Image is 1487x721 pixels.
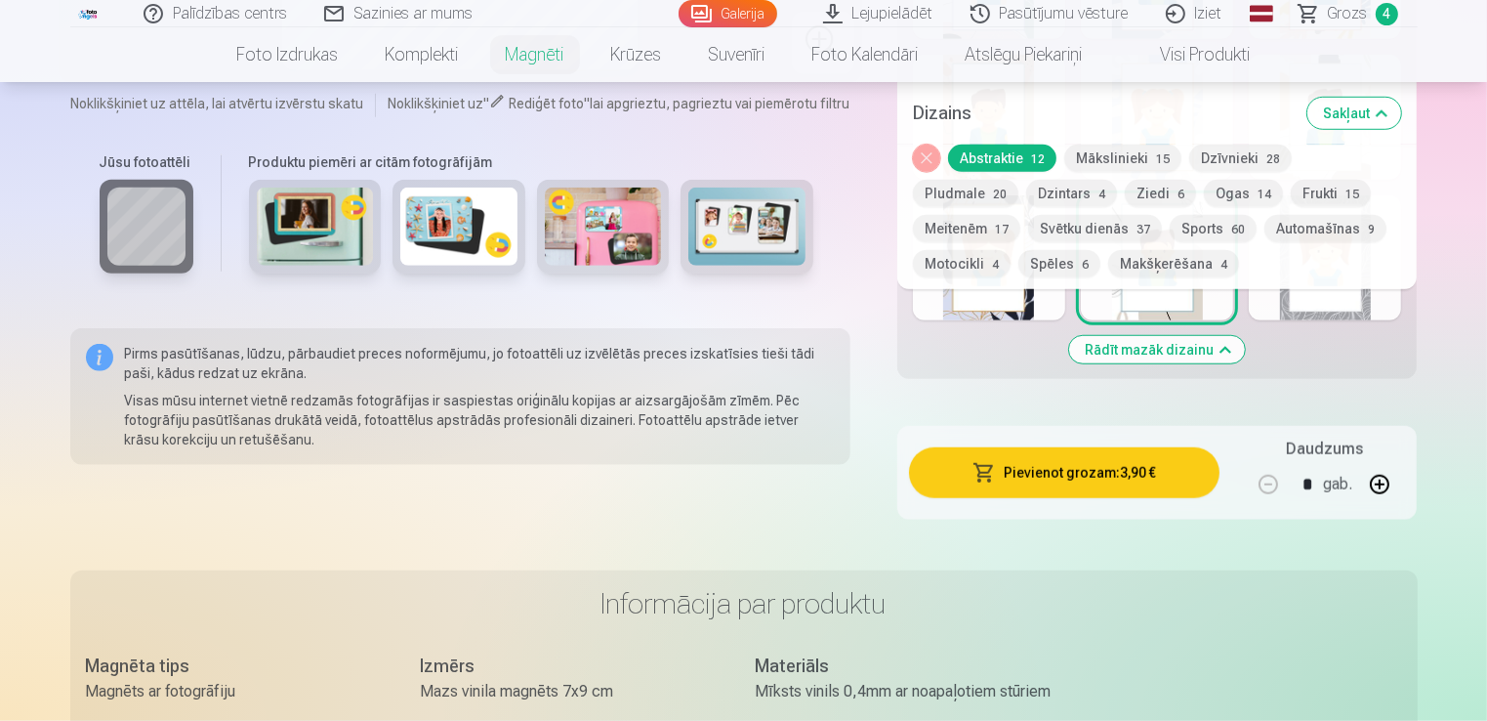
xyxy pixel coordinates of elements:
button: Sakļaut [1307,98,1401,129]
button: Svētku dienās37 [1028,215,1162,242]
div: Materiāls [756,653,1052,680]
span: Grozs [1328,2,1368,25]
span: 6 [1082,258,1089,272]
span: Noklikšķiniet uz attēla, lai atvērtu izvērstu skatu [70,94,363,113]
button: Abstraktie12 [948,145,1056,172]
a: Magnēti [482,27,588,82]
button: Pludmale20 [913,180,1018,207]
h5: Daudzums [1286,438,1363,461]
span: 20 [993,188,1007,201]
a: Foto izdrukas [214,27,362,82]
a: Atslēgu piekariņi [942,27,1106,82]
button: Dzīvnieki28 [1189,145,1292,172]
span: 17 [995,223,1009,236]
button: Rādīt mazāk dizainu [1069,336,1245,363]
p: Visas mūsu internet vietnē redzamās fotogrāfijas ir saspiestas oriģinālu kopijas ar aizsargājošām... [125,391,835,449]
button: Sports60 [1170,215,1257,242]
button: Frukti15 [1291,180,1371,207]
span: 15 [1345,188,1359,201]
div: Izmērs [421,653,717,680]
div: Mīksts vinils 0,4mm ar noapaļotiem stūriem [756,680,1052,703]
a: Krūzes [588,27,685,82]
span: 12 [1031,152,1045,166]
button: Motocikli4 [913,250,1011,277]
span: 4 [1376,3,1398,25]
button: Automašīnas9 [1264,215,1386,242]
h3: Informācija par produktu [86,586,1402,621]
h6: Jūsu fotoattēli [100,152,193,172]
span: " [584,96,590,111]
a: Visi produkti [1106,27,1274,82]
span: Rediģēt foto [509,96,584,111]
div: Mazs vinila magnēts 7x9 cm [421,680,717,703]
h5: Dizains [913,100,1293,127]
h6: Produktu piemēri ar citām fotogrāfijām [241,152,821,172]
span: 37 [1136,223,1150,236]
span: 6 [1177,188,1184,201]
a: Foto kalendāri [789,27,942,82]
button: Spēles6 [1018,250,1100,277]
button: Pievienot grozam:3,90 € [909,447,1220,498]
button: Meitenēm17 [913,215,1020,242]
span: 4 [1098,188,1105,201]
a: Suvenīri [685,27,789,82]
span: 4 [1220,258,1227,272]
button: Mākslinieki15 [1064,145,1181,172]
button: Dzintars4 [1026,180,1117,207]
span: 4 [992,258,999,272]
div: gab. [1323,461,1352,508]
span: 15 [1156,152,1170,166]
a: Komplekti [362,27,482,82]
span: 60 [1231,223,1245,236]
span: 9 [1368,223,1375,236]
button: Ziedi6 [1125,180,1196,207]
span: " [483,96,489,111]
span: 28 [1266,152,1280,166]
span: lai apgrieztu, pagrieztu vai piemērotu filtru [590,96,849,111]
span: 14 [1258,188,1271,201]
p: Pirms pasūtīšanas, lūdzu, pārbaudiet preces noformējumu, jo fotoattēli uz izvēlētās preces izskat... [125,344,835,383]
img: /fa1 [78,8,100,20]
span: Noklikšķiniet uz [388,96,483,111]
div: Magnēta tips [86,653,382,680]
div: Magnēts ar fotogrāfiju [86,680,382,703]
button: Ogas14 [1204,180,1283,207]
button: Makšķerēšana4 [1108,250,1239,277]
